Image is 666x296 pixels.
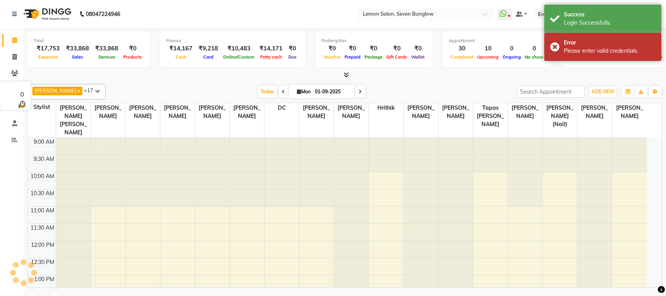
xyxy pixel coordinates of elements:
div: Stylist [28,103,56,111]
span: Completed [449,54,475,60]
span: Services [96,54,117,60]
span: ADD NEW [591,89,614,95]
span: [PERSON_NAME] [577,103,612,121]
div: Please enter valid credentials. [564,47,655,55]
div: 9:30 AM [32,155,56,163]
a: x [76,87,80,94]
span: Expenses [36,54,60,60]
div: 10:00 AM [29,172,56,180]
span: Ongoing [501,54,523,60]
span: Mon [295,89,313,95]
div: ₹0 [286,44,299,53]
span: Products [121,54,144,60]
span: DC [265,103,299,113]
img: logo [20,3,73,25]
div: ₹0 [321,44,343,53]
span: Petty cash [258,54,284,60]
span: [PERSON_NAME] [160,103,195,121]
span: Today [258,86,277,98]
span: [PERSON_NAME] [404,103,438,121]
div: 10 [475,44,501,53]
div: 0 [501,44,523,53]
span: Package [362,54,384,60]
div: Appointment [449,37,545,44]
span: Voucher [321,54,343,60]
div: ₹14,171 [256,44,286,53]
span: Cash [174,54,188,60]
span: [PERSON_NAME] [612,103,647,121]
span: [PERSON_NAME] [508,103,542,121]
div: 0 [523,44,545,53]
button: ADD NEW [590,86,616,97]
div: Redemption [321,37,426,44]
div: 0 [17,90,27,99]
div: 11:00 AM [29,207,56,215]
span: [PERSON_NAME] [35,87,76,94]
div: Finance [166,37,299,44]
div: ₹0 [343,44,362,53]
div: ₹14,167 [166,44,195,53]
div: ₹0 [409,44,426,53]
div: Total [34,37,144,44]
span: [PERSON_NAME] [PERSON_NAME] [56,103,91,137]
span: [PERSON_NAME] [439,103,473,121]
input: Search Appointment [517,86,585,98]
div: ₹0 [362,44,384,53]
span: [PERSON_NAME] [230,103,264,121]
div: ₹17,753 [34,44,63,53]
div: ₹33,868 [63,44,92,53]
span: Due [286,54,298,60]
div: ₹10,483 [221,44,256,53]
div: ₹9,218 [195,44,221,53]
span: [PERSON_NAME] [299,103,334,121]
b: 08047224946 [86,3,120,25]
img: wait_time.png [17,99,27,109]
div: Error [564,39,655,47]
div: 1:00 PM [32,275,56,284]
div: 30 [449,44,475,53]
div: 12:00 PM [29,241,56,249]
div: Login Successfully. [564,19,655,27]
div: 11:30 AM [29,224,56,232]
span: [PERSON_NAME] [91,103,125,121]
input: 2025-09-01 [313,86,352,98]
span: Card [201,54,215,60]
span: Online/Custom [221,54,256,60]
span: +17 [84,87,99,93]
span: Sales [70,54,85,60]
div: 10:30 AM [29,189,56,198]
div: 12:30 PM [29,258,56,266]
div: ₹0 [384,44,409,53]
div: 9:00 AM [32,138,56,146]
span: [PERSON_NAME] (Nail) [543,103,577,129]
span: Wallet [409,54,426,60]
div: Success [564,11,655,19]
div: ₹33,868 [92,44,121,53]
span: Gift Cards [384,54,409,60]
span: [PERSON_NAME] [334,103,368,121]
span: Prepaid [343,54,362,60]
span: Hrithik [369,103,403,113]
span: [PERSON_NAME] [195,103,229,121]
span: Upcoming [475,54,501,60]
div: ₹0 [121,44,144,53]
span: No show [523,54,545,60]
span: Tapas [PERSON_NAME] [473,103,508,129]
span: [PERSON_NAME] [126,103,160,121]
